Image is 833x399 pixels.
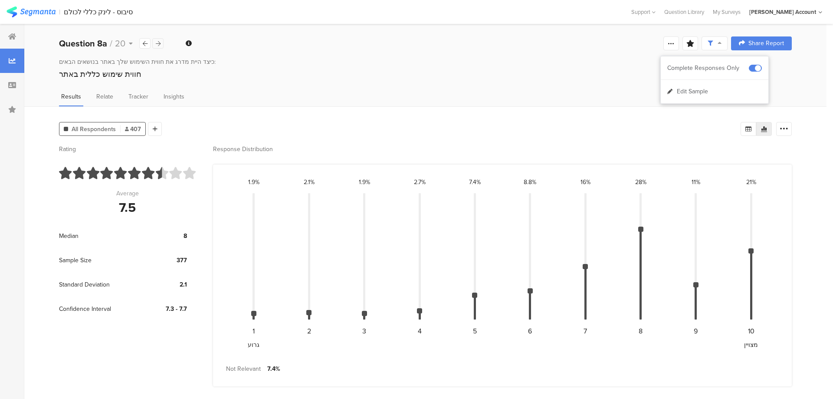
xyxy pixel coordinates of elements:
div: 6 [528,326,532,336]
div: 5 [473,326,477,336]
span: Insights [164,92,184,101]
div: סיבוס - לינק כללי לכולם [64,8,133,16]
span: Share Report [748,40,784,46]
a: Question Library [660,8,708,16]
div: Median [59,224,141,248]
div: [PERSON_NAME] Account [749,8,816,16]
span: Results [61,92,81,101]
span: All Respondents [72,125,116,134]
div: 9 [694,326,698,336]
div: 3 [362,326,366,336]
div: חווית שימוש כללית באתר [59,69,792,80]
div: 2.1% [304,178,315,187]
div: 7 [584,326,587,336]
div: 21% [746,178,756,187]
div: Not Relevant [226,364,261,373]
div: כיצד היית מדרג את חווית השימוש שלך באתר בנושאים הבאים: [59,57,792,66]
b: Question 8a [59,37,107,50]
div: 2.7% [414,178,426,187]
div: 7.4% [469,178,481,187]
a: My Surveys [708,8,745,16]
div: 4 [418,326,422,336]
span: 407 [125,125,141,134]
div: 2.1 [141,280,187,289]
img: segmanta logo [7,7,56,17]
div: 8 [639,326,643,336]
div: Rating [59,145,196,154]
div: Support [631,5,656,19]
div: 16% [580,178,590,187]
div: Response Distribution [213,145,792,154]
div: 7.5 [119,198,136,217]
div: 11% [692,178,700,187]
span: Relate [96,92,113,101]
div: מצויין [729,340,773,350]
div: 1.9% [359,178,370,187]
div: 28% [635,178,646,187]
div: 2 [307,326,311,336]
div: 7.3 - 7.7 [141,304,187,313]
div: 8 [141,231,187,241]
div: 10 [748,326,754,336]
span: 20 [115,37,125,50]
div: Sample Size [59,248,141,272]
div: Complete Responses Only [667,64,749,73]
div: 7.4% [267,364,280,373]
div: Standard Deviation [59,272,141,297]
div: 377 [141,256,187,265]
span: Tracker [128,92,148,101]
span: Edit Sample [677,87,708,96]
div: 8.8% [524,178,536,187]
div: Average [116,189,139,198]
div: 1.9% [248,178,259,187]
div: | [59,7,60,17]
span: / [110,37,112,50]
div: גרוע [232,340,275,350]
div: Confidence Interval [59,297,141,321]
div: 1 [253,326,255,336]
